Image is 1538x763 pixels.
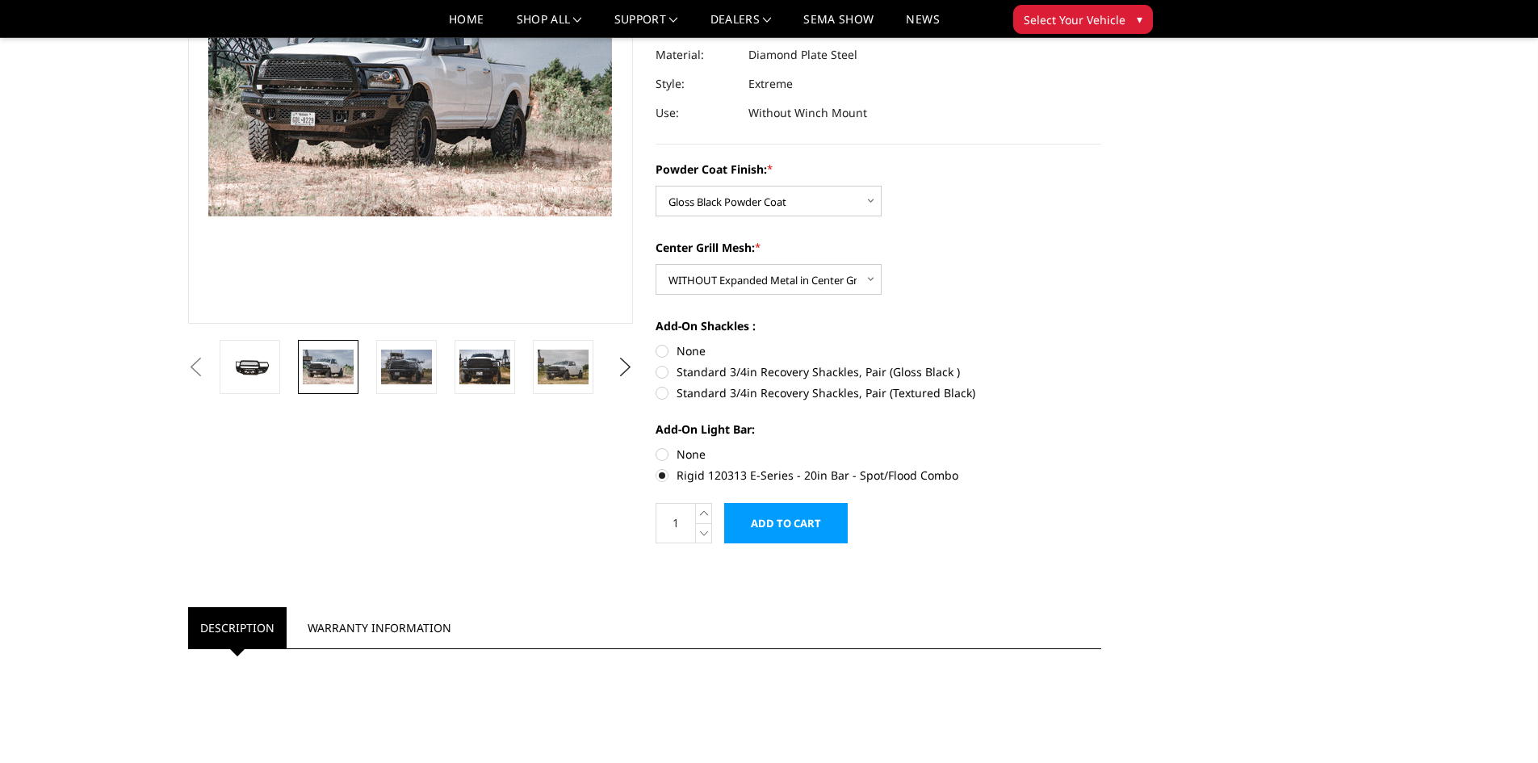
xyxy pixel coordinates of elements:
a: Dealers [710,14,772,37]
img: 2010-2018 Ram 2500-3500 - FT Series - Extreme Front Bumper [381,350,432,384]
label: Rigid 120313 E-Series - 20in Bar - Spot/Flood Combo [656,467,1101,484]
a: News [906,14,939,37]
dt: Material: [656,40,736,69]
span: Select Your Vehicle [1024,11,1125,28]
label: None [656,342,1101,359]
label: Center Grill Mesh: [656,239,1101,256]
span: ▾ [1137,10,1142,27]
label: Add-On Light Bar: [656,421,1101,438]
button: Previous [184,355,208,379]
a: Warranty Information [295,607,463,648]
button: Next [613,355,637,379]
a: Description [188,607,287,648]
a: shop all [517,14,582,37]
label: Powder Coat Finish: [656,161,1101,178]
img: 2010-2018 Ram 2500-3500 - FT Series - Extreme Front Bumper [303,350,354,384]
dt: Use: [656,99,736,128]
a: Home [449,14,484,37]
a: SEMA Show [803,14,874,37]
dt: Style: [656,69,736,99]
label: None [656,446,1101,463]
dd: Extreme [748,69,793,99]
dd: Diamond Plate Steel [748,40,857,69]
dd: Without Winch Mount [748,99,867,128]
img: 2010-2018 Ram 2500-3500 - FT Series - Extreme Front Bumper [459,350,510,384]
a: Support [614,14,678,37]
img: 2010-2018 Ram 2500-3500 - FT Series - Extreme Front Bumper [538,350,589,384]
button: Select Your Vehicle [1013,5,1153,34]
label: Standard 3/4in Recovery Shackles, Pair (Textured Black) [656,384,1101,401]
label: Standard 3/4in Recovery Shackles, Pair (Gloss Black ) [656,363,1101,380]
input: Add to Cart [724,503,848,543]
label: Add-On Shackles : [656,317,1101,334]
